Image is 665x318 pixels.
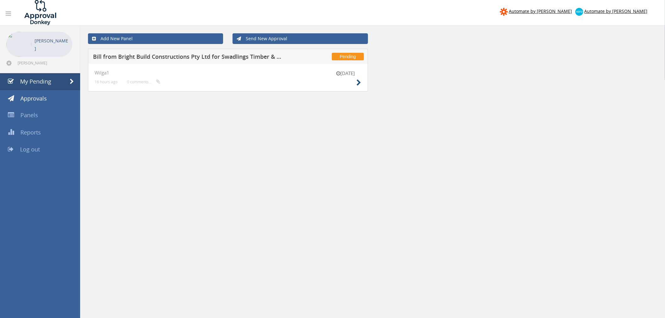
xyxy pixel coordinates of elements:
[127,79,160,84] small: 0 comments...
[20,78,51,85] span: My Pending
[18,60,71,65] span: [PERSON_NAME][EMAIL_ADDRESS][DOMAIN_NAME]
[93,54,282,62] h5: Bill from Bright Build Constructions Pty Ltd for Swadlings Timber & Hardware
[500,8,508,16] img: zapier-logomark.png
[330,70,361,77] small: [DATE]
[585,8,648,14] span: Automate by [PERSON_NAME]
[20,145,40,153] span: Log out
[95,70,361,75] h4: Wilga1
[509,8,572,14] span: Automate by [PERSON_NAME]
[20,111,38,119] span: Panels
[575,8,583,16] img: xero-logo.png
[35,37,69,52] p: [PERSON_NAME]
[20,95,47,102] span: Approvals
[332,53,364,60] span: Pending
[233,33,368,44] a: Send New Approval
[20,129,41,136] span: Reports
[95,79,118,84] small: 16 hours ago
[88,33,223,44] a: Add New Panel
